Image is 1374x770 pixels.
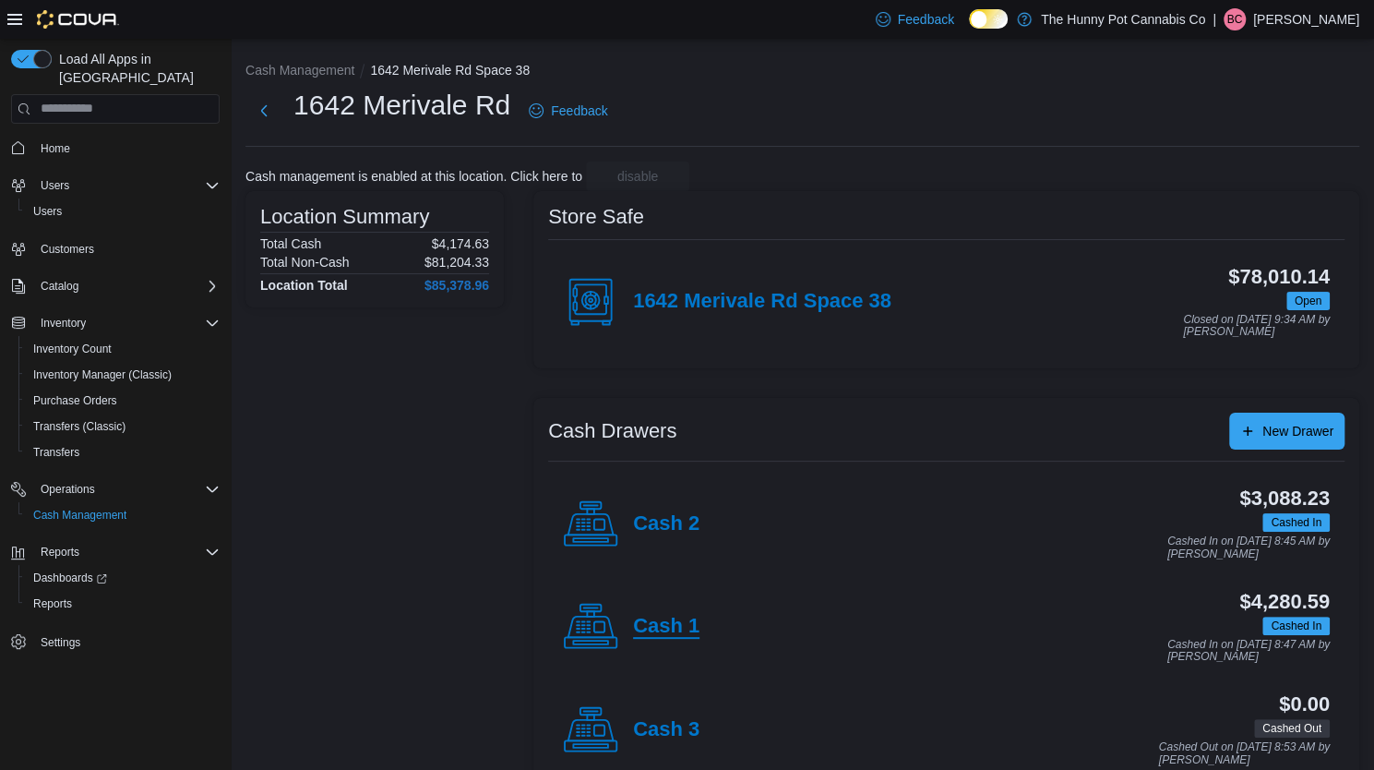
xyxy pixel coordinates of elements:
[424,278,489,293] h4: $85,378.96
[41,482,95,497] span: Operations
[26,390,125,412] a: Purchase Orders
[1262,513,1330,532] span: Cashed In
[41,242,94,257] span: Customers
[260,278,348,293] h4: Location Total
[26,504,134,526] a: Cash Management
[41,635,80,650] span: Settings
[33,137,220,160] span: Home
[1229,413,1344,450] button: New Drawer
[1041,8,1205,30] p: The Hunny Pot Cannabis Co
[4,235,227,262] button: Customers
[1224,8,1246,30] div: Brody Chabot
[41,545,79,559] span: Reports
[18,336,227,362] button: Inventory Count
[898,10,954,29] span: Feedback
[33,630,220,653] span: Settings
[4,628,227,655] button: Settings
[424,255,489,270] p: $81,204.33
[1227,8,1243,30] span: BC
[260,206,429,228] h3: Location Summary
[33,312,220,334] span: Inventory
[18,439,227,465] button: Transfers
[41,279,78,294] span: Catalog
[26,441,220,463] span: Transfers
[26,593,220,615] span: Reports
[11,127,220,704] nav: Complex example
[33,571,107,585] span: Dashboards
[26,390,220,412] span: Purchase Orders
[33,342,112,356] span: Inventory Count
[4,135,227,162] button: Home
[4,310,227,336] button: Inventory
[245,92,282,129] button: Next
[33,312,93,334] button: Inventory
[26,504,220,526] span: Cash Management
[26,593,79,615] a: Reports
[4,173,227,199] button: Users
[18,362,227,388] button: Inventory Manager (Classic)
[33,596,72,611] span: Reports
[432,236,489,251] p: $4,174.63
[969,9,1008,29] input: Dark Mode
[33,541,220,563] span: Reports
[26,338,220,360] span: Inventory Count
[293,87,510,124] h1: 1642 Merivale Rd
[1271,514,1321,531] span: Cashed In
[1213,8,1216,30] p: |
[33,393,117,408] span: Purchase Orders
[33,275,86,297] button: Catalog
[370,63,530,78] button: 1642 Merivale Rd Space 38
[1279,693,1330,716] h3: $0.00
[633,718,699,742] h4: Cash 3
[260,236,321,251] h6: Total Cash
[4,539,227,565] button: Reports
[26,338,119,360] a: Inventory Count
[633,512,699,536] h4: Cash 2
[33,174,77,197] button: Users
[52,50,220,87] span: Load All Apps in [GEOGRAPHIC_DATA]
[4,476,227,502] button: Operations
[26,567,220,589] span: Dashboards
[18,414,227,439] button: Transfers (Classic)
[33,275,220,297] span: Catalog
[33,174,220,197] span: Users
[617,167,658,186] span: disable
[33,478,102,500] button: Operations
[1286,292,1330,310] span: Open
[1253,8,1359,30] p: [PERSON_NAME]
[1167,535,1330,560] p: Cashed In on [DATE] 8:45 AM by [PERSON_NAME]
[548,206,644,228] h3: Store Safe
[18,565,227,591] a: Dashboards
[33,238,102,260] a: Customers
[33,508,126,523] span: Cash Management
[1228,266,1330,288] h3: $78,010.14
[1262,720,1321,737] span: Cashed Out
[26,567,114,589] a: Dashboards
[26,364,179,386] a: Inventory Manager (Classic)
[551,102,607,120] span: Feedback
[33,204,62,219] span: Users
[33,445,79,460] span: Transfers
[633,290,891,314] h4: 1642 Merivale Rd Space 38
[26,200,69,223] a: Users
[633,615,699,639] h4: Cash 1
[26,415,220,438] span: Transfers (Classic)
[33,632,88,654] a: Settings
[1183,314,1330,339] p: Closed on [DATE] 9:34 AM by [PERSON_NAME]
[33,138,78,160] a: Home
[1159,741,1330,766] p: Cashed Out on [DATE] 8:53 AM by [PERSON_NAME]
[1254,719,1330,738] span: Cashed Out
[586,162,689,191] button: disable
[18,591,227,617] button: Reports
[1271,618,1321,634] span: Cashed In
[1295,293,1321,309] span: Open
[4,273,227,299] button: Catalog
[521,92,615,129] a: Feedback
[33,541,87,563] button: Reports
[33,367,172,382] span: Inventory Manager (Classic)
[26,200,220,223] span: Users
[37,10,119,29] img: Cova
[969,29,970,30] span: Dark Mode
[18,199,227,224] button: Users
[1239,487,1330,510] h3: $3,088.23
